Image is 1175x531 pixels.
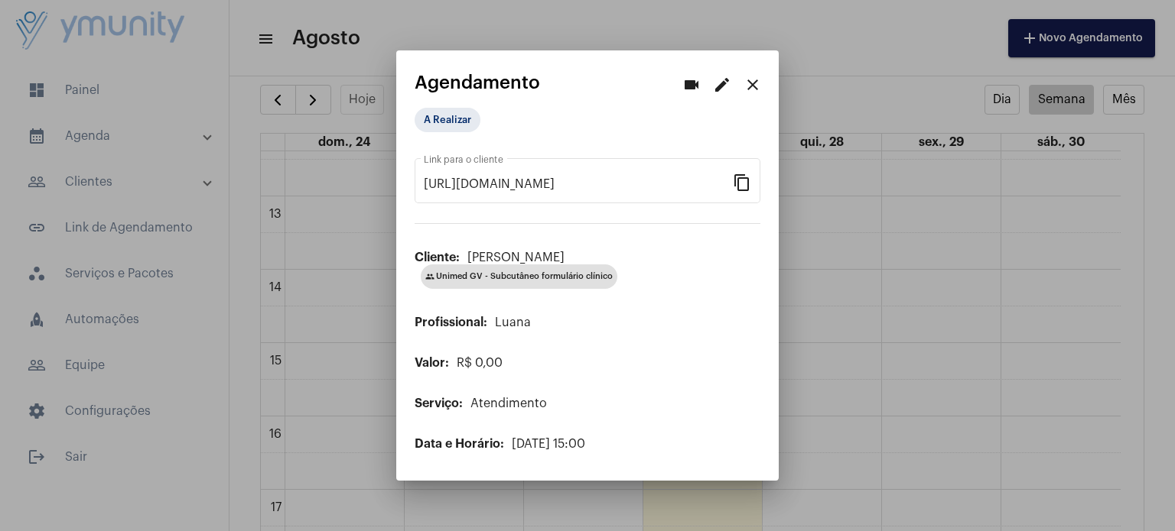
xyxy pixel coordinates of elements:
span: [PERSON_NAME] [467,251,565,264]
mat-chip: A Realizar [415,108,480,132]
mat-icon: videocam [682,76,701,94]
span: Profissional: [415,316,487,329]
span: [DATE] 15:00 [512,438,585,450]
span: Cliente: [415,251,460,264]
input: Link [424,177,733,191]
mat-chip: Unimed GV - Subcutâneo formulário clínico [421,264,617,289]
span: Agendamento [415,73,540,92]
span: Data e Horário: [415,438,504,450]
span: Atendimento [470,397,547,410]
span: Luana [495,316,531,329]
span: Valor: [415,357,449,369]
mat-icon: close [744,76,762,94]
mat-icon: group [425,272,435,281]
span: R$ 0,00 [457,357,503,369]
mat-icon: edit [713,76,731,94]
mat-icon: content_copy [733,173,751,191]
span: Serviço: [415,397,463,410]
